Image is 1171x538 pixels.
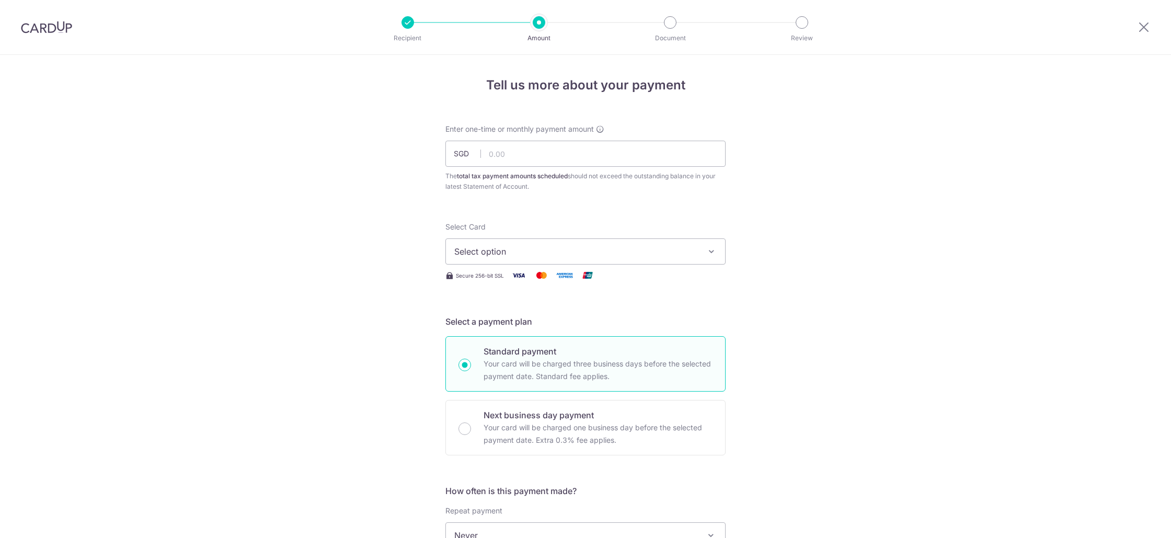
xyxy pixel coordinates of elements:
[454,245,698,258] span: Select option
[763,33,841,43] p: Review
[484,345,713,358] p: Standard payment
[484,409,713,421] p: Next business day payment
[445,506,502,516] label: Repeat payment
[445,76,726,95] h4: Tell us more about your payment
[445,124,594,134] span: Enter one-time or monthly payment amount
[632,33,709,43] p: Document
[445,141,726,167] input: 0.00
[445,485,726,497] h5: How often is this payment made?
[445,222,486,231] span: translation missing: en.payables.payment_networks.credit_card.summary.labels.select_card
[457,172,568,180] b: total tax payment amounts scheduled
[369,33,446,43] p: Recipient
[484,358,713,383] p: Your card will be charged three business days before the selected payment date. Standard fee appl...
[21,21,72,33] img: CardUp
[445,315,726,328] h5: Select a payment plan
[531,269,552,282] img: Mastercard
[454,148,481,159] span: SGD
[500,33,578,43] p: Amount
[445,171,726,192] div: The should not exceed the outstanding balance in your latest Statement of Account.
[445,238,726,265] button: Select option
[508,269,529,282] img: Visa
[554,269,575,282] img: American Express
[456,271,504,280] span: Secure 256-bit SSL
[484,421,713,447] p: Your card will be charged one business day before the selected payment date. Extra 0.3% fee applies.
[577,269,598,282] img: Union Pay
